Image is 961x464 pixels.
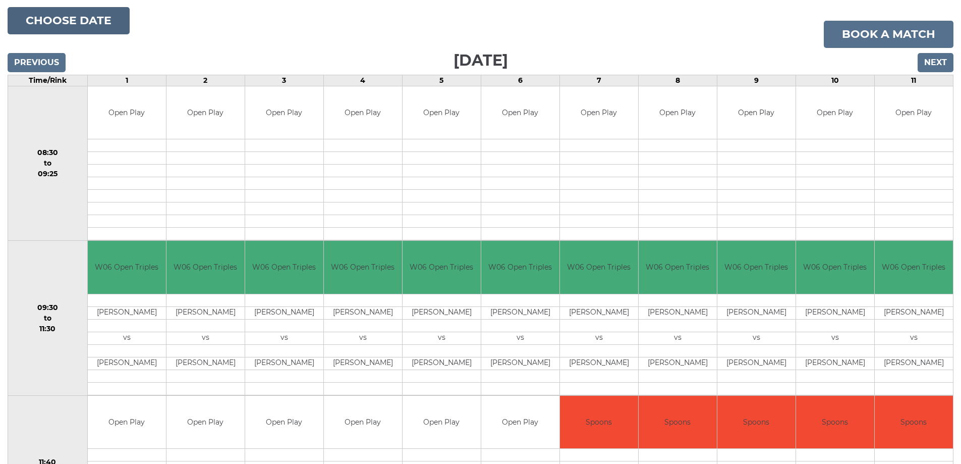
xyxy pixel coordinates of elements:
[245,396,323,449] td: Open Play
[87,75,166,86] td: 1
[560,396,638,449] td: Spoons
[874,75,953,86] td: 11
[560,332,638,344] td: vs
[717,241,796,294] td: W06 Open Triples
[88,86,166,139] td: Open Play
[88,241,166,294] td: W06 Open Triples
[717,75,796,86] td: 9
[875,332,953,344] td: vs
[403,357,481,370] td: [PERSON_NAME]
[166,396,245,449] td: Open Play
[717,306,796,319] td: [PERSON_NAME]
[403,241,481,294] td: W06 Open Triples
[403,306,481,319] td: [PERSON_NAME]
[796,241,874,294] td: W06 Open Triples
[481,86,559,139] td: Open Play
[8,7,130,34] button: Choose date
[796,306,874,319] td: [PERSON_NAME]
[402,75,481,86] td: 5
[403,396,481,449] td: Open Play
[324,357,402,370] td: [PERSON_NAME]
[245,241,323,294] td: W06 Open Triples
[717,86,796,139] td: Open Play
[8,241,88,396] td: 09:30 to 11:30
[324,396,402,449] td: Open Play
[481,241,559,294] td: W06 Open Triples
[875,241,953,294] td: W06 Open Triples
[796,75,874,86] td: 10
[8,86,88,241] td: 08:30 to 09:25
[88,332,166,344] td: vs
[8,53,66,72] input: Previous
[481,75,559,86] td: 6
[481,357,559,370] td: [PERSON_NAME]
[638,75,717,86] td: 8
[796,396,874,449] td: Spoons
[166,306,245,319] td: [PERSON_NAME]
[245,86,323,139] td: Open Play
[639,396,717,449] td: Spoons
[245,332,323,344] td: vs
[639,241,717,294] td: W06 Open Triples
[324,332,402,344] td: vs
[166,241,245,294] td: W06 Open Triples
[875,306,953,319] td: [PERSON_NAME]
[403,332,481,344] td: vs
[717,332,796,344] td: vs
[88,357,166,370] td: [PERSON_NAME]
[560,306,638,319] td: [PERSON_NAME]
[560,241,638,294] td: W06 Open Triples
[324,241,402,294] td: W06 Open Triples
[824,21,953,48] a: Book a match
[166,86,245,139] td: Open Play
[245,306,323,319] td: [PERSON_NAME]
[403,86,481,139] td: Open Play
[323,75,402,86] td: 4
[245,75,323,86] td: 3
[481,332,559,344] td: vs
[245,357,323,370] td: [PERSON_NAME]
[639,357,717,370] td: [PERSON_NAME]
[875,357,953,370] td: [PERSON_NAME]
[639,86,717,139] td: Open Play
[796,86,874,139] td: Open Play
[796,332,874,344] td: vs
[560,86,638,139] td: Open Play
[717,357,796,370] td: [PERSON_NAME]
[88,306,166,319] td: [PERSON_NAME]
[717,396,796,449] td: Spoons
[639,306,717,319] td: [PERSON_NAME]
[918,53,953,72] input: Next
[88,396,166,449] td: Open Play
[560,357,638,370] td: [PERSON_NAME]
[875,396,953,449] td: Spoons
[875,86,953,139] td: Open Play
[481,396,559,449] td: Open Play
[481,306,559,319] td: [PERSON_NAME]
[324,86,402,139] td: Open Play
[639,332,717,344] td: vs
[166,75,245,86] td: 2
[796,357,874,370] td: [PERSON_NAME]
[8,75,88,86] td: Time/Rink
[324,306,402,319] td: [PERSON_NAME]
[166,357,245,370] td: [PERSON_NAME]
[166,332,245,344] td: vs
[559,75,638,86] td: 7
